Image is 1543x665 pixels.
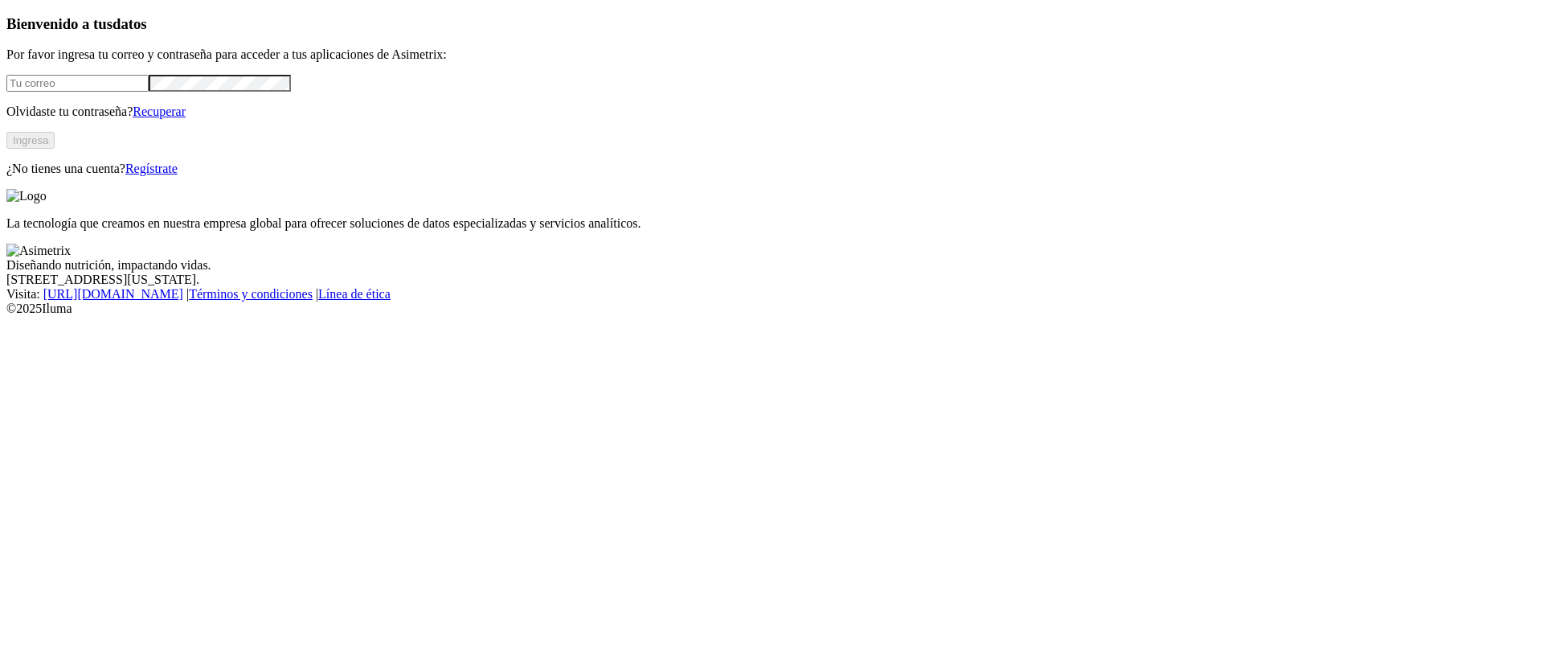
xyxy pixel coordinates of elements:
[113,15,147,32] span: datos
[6,302,1537,316] div: © 2025 Iluma
[133,105,186,118] a: Recuperar
[6,273,1537,287] div: [STREET_ADDRESS][US_STATE].
[6,75,149,92] input: Tu correo
[125,162,178,175] a: Regístrate
[6,244,71,258] img: Asimetrix
[6,105,1537,119] p: Olvidaste tu contraseña?
[6,189,47,203] img: Logo
[6,15,1537,33] h3: Bienvenido a tus
[318,287,391,301] a: Línea de ética
[6,216,1537,231] p: La tecnología que creamos en nuestra empresa global para ofrecer soluciones de datos especializad...
[6,162,1537,176] p: ¿No tienes una cuenta?
[6,258,1537,273] div: Diseñando nutrición, impactando vidas.
[6,287,1537,302] div: Visita : | |
[189,287,313,301] a: Términos y condiciones
[6,132,55,149] button: Ingresa
[43,287,183,301] a: [URL][DOMAIN_NAME]
[6,47,1537,62] p: Por favor ingresa tu correo y contraseña para acceder a tus aplicaciones de Asimetrix:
